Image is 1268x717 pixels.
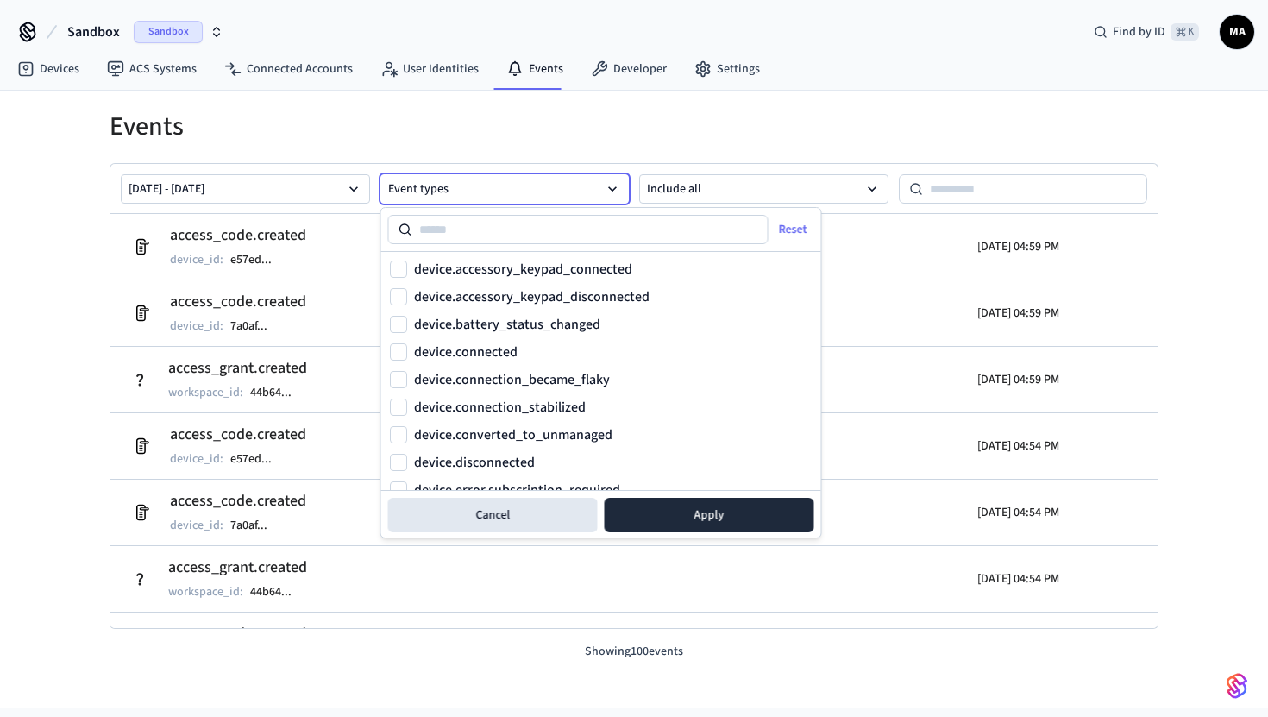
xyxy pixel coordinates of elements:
[388,498,598,532] button: Cancel
[3,53,93,85] a: Devices
[681,53,774,85] a: Settings
[380,174,630,204] button: Event types
[93,53,210,85] a: ACS Systems
[977,570,1059,588] p: [DATE] 04:54 PM
[1220,15,1254,49] button: MA
[1171,23,1199,41] span: ⌘ K
[168,356,309,381] h2: access_grant.created
[414,428,612,442] label: device.converted_to_unmanaged
[1227,672,1247,700] img: SeamLogoGradient.69752ec5.svg
[121,174,370,204] button: [DATE] - [DATE]
[227,316,285,336] button: 7a0af...
[170,423,306,447] h2: access_code.created
[577,53,681,85] a: Developer
[134,21,203,43] span: Sandbox
[414,456,535,469] label: device.disconnected
[227,515,285,536] button: 7a0af...
[414,373,610,387] label: device.connection_became_flaky
[247,382,309,403] button: 44b64...
[247,582,309,602] button: 44b64...
[414,483,620,497] label: device.error.subscription_required
[977,305,1059,322] p: [DATE] 04:59 PM
[170,318,223,335] p: device_id :
[639,174,888,204] button: Include all
[1080,16,1213,47] div: Find by ID⌘ K
[110,643,1158,661] p: Showing 100 events
[493,53,577,85] a: Events
[170,251,223,268] p: device_id :
[110,111,1158,142] h1: Events
[1113,23,1165,41] span: Find by ID
[414,290,650,304] label: device.accessory_keypad_disconnected
[170,622,306,646] h2: access_code.created
[210,53,367,85] a: Connected Accounts
[227,249,289,270] button: e57ed...
[168,384,243,401] p: workspace_id :
[168,583,243,601] p: workspace_id :
[170,489,306,513] h2: access_code.created
[977,437,1059,455] p: [DATE] 04:54 PM
[367,53,493,85] a: User Identities
[170,223,306,248] h2: access_code.created
[977,371,1059,388] p: [DATE] 04:59 PM
[414,345,518,359] label: device.connected
[605,498,814,532] button: Apply
[170,450,223,468] p: device_id :
[67,22,120,42] span: Sandbox
[168,556,309,580] h2: access_grant.created
[227,449,289,469] button: e57ed...
[170,517,223,534] p: device_id :
[977,504,1059,521] p: [DATE] 04:54 PM
[414,400,586,414] label: device.connection_stabilized
[977,238,1059,255] p: [DATE] 04:59 PM
[170,290,306,314] h2: access_code.created
[765,216,825,243] button: Reset
[414,262,632,276] label: device.accessory_keypad_connected
[414,318,600,331] label: device.battery_status_changed
[1221,16,1252,47] span: MA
